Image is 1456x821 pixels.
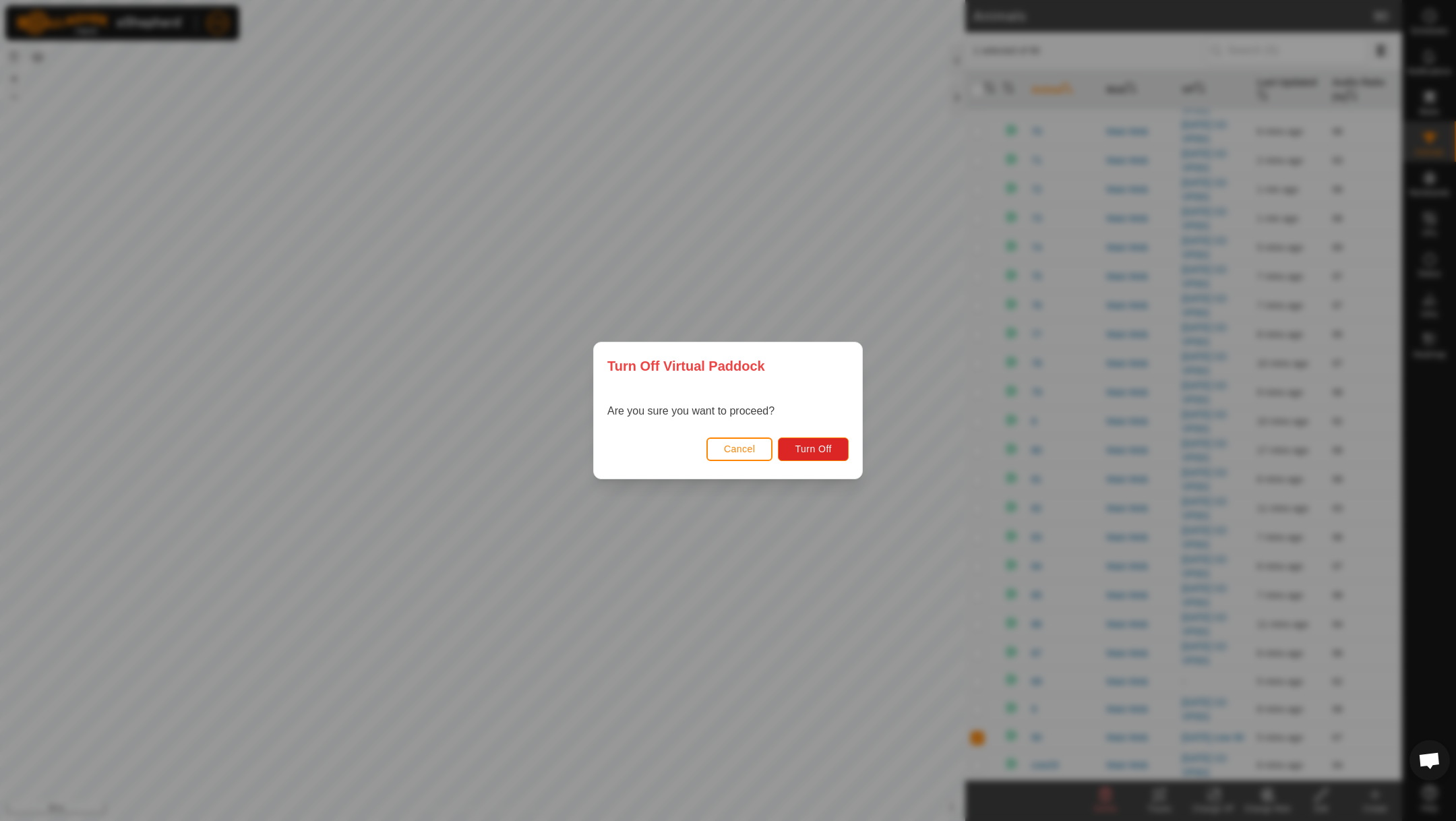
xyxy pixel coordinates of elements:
[795,444,832,454] span: Turn Off
[706,437,773,461] button: Cancel
[607,356,765,376] span: Turn Off Virtual Paddock
[778,437,849,461] button: Turn Off
[724,444,756,454] span: Cancel
[1409,740,1450,781] div: Open chat
[607,403,775,419] p: Are you sure you want to proceed?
